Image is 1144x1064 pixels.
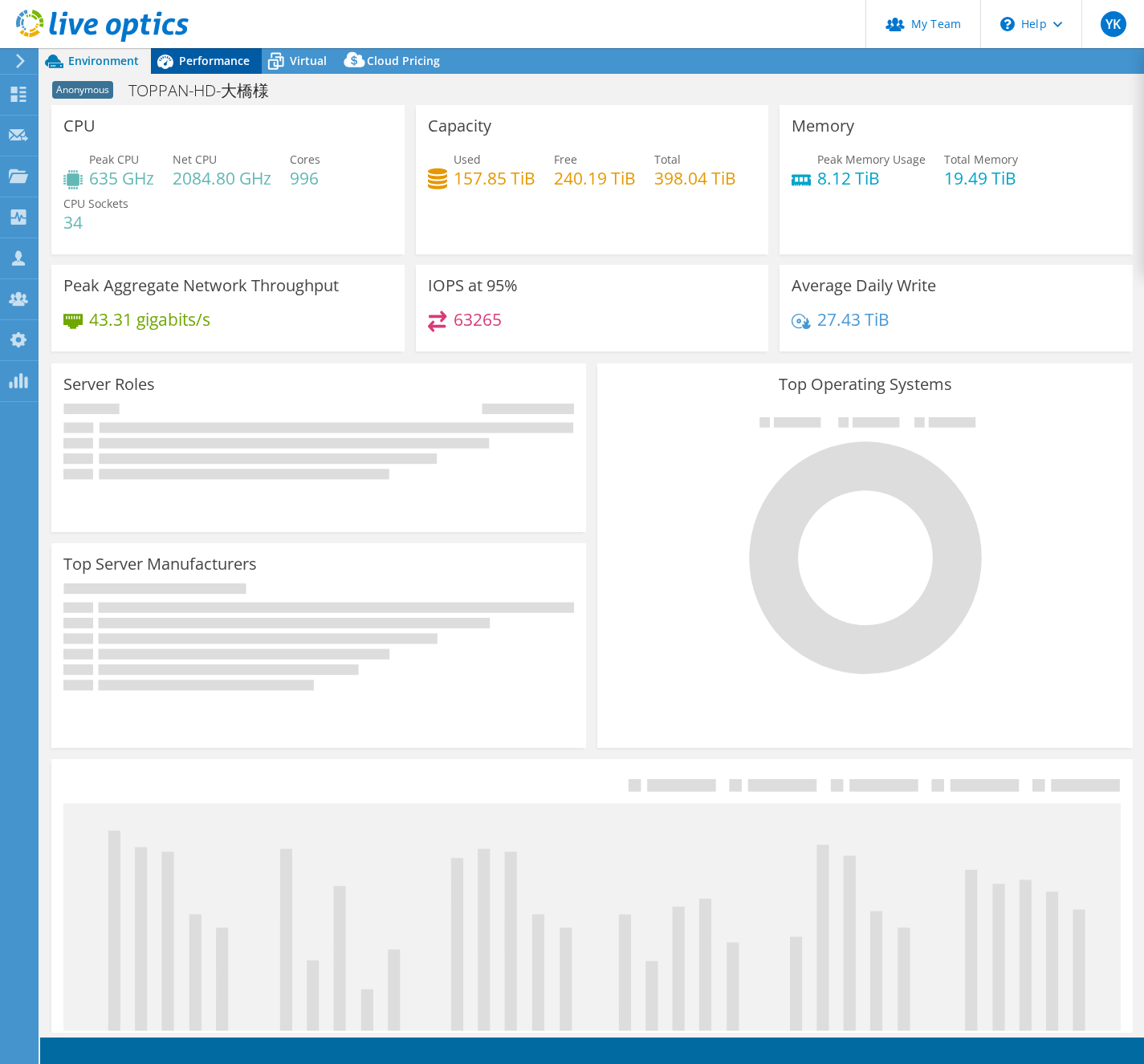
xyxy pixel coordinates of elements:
[817,169,926,187] h4: 8.12 TiB
[817,152,926,167] span: Peak Memory Usage
[63,376,155,393] h3: Server Roles
[179,53,250,68] span: Performance
[944,152,1018,167] span: Total Memory
[290,53,327,68] span: Virtual
[63,277,339,294] h3: Peak Aggregate Network Throughput
[454,152,481,167] span: Used
[68,53,139,68] span: Environment
[944,169,1018,187] h4: 19.49 TiB
[1101,11,1126,37] span: YK
[428,277,518,294] h3: IOPS at 95%
[554,169,636,187] h4: 240.19 TiB
[89,169,154,187] h4: 635 GHz
[63,196,128,211] span: CPU Sockets
[609,376,1120,393] h3: Top Operating Systems
[89,311,210,328] h4: 43.31 gigabits/s
[367,53,440,68] span: Cloud Pricing
[454,169,535,187] h4: 157.85 TiB
[52,81,113,99] span: Anonymous
[554,152,577,167] span: Free
[1000,17,1015,31] svg: \n
[63,555,257,573] h3: Top Server Manufacturers
[654,152,681,167] span: Total
[817,311,890,328] h4: 27.43 TiB
[89,152,139,167] span: Peak CPU
[290,152,320,167] span: Cores
[454,311,502,328] h4: 63265
[654,169,736,187] h4: 398.04 TiB
[792,117,854,135] h3: Memory
[63,213,128,231] h4: 34
[428,117,491,135] h3: Capacity
[792,277,936,294] h3: Average Daily Write
[173,152,217,167] span: Net CPU
[290,169,320,187] h4: 996
[173,169,271,187] h4: 2084.80 GHz
[63,117,96,135] h3: CPU
[121,82,294,99] h1: TOPPAN-HD-大橋様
